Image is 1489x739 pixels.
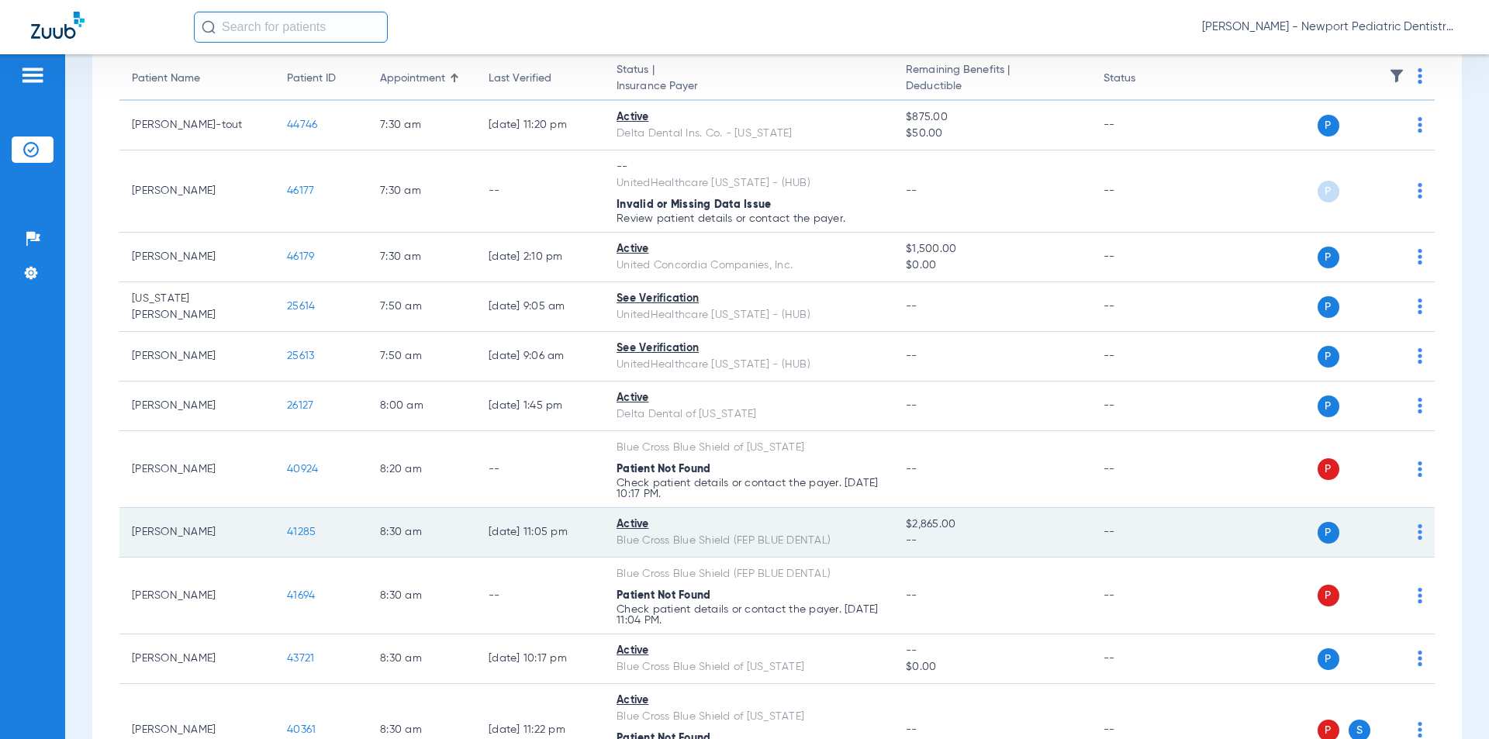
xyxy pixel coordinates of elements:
td: 8:20 AM [368,431,476,508]
span: P [1318,395,1339,417]
span: 40361 [287,724,316,735]
p: Check patient details or contact the payer. [DATE] 10:17 PM. [617,478,881,499]
span: -- [906,400,917,411]
img: group-dot-blue.svg [1418,461,1422,477]
div: Active [617,109,881,126]
span: 44746 [287,119,317,130]
td: [DATE] 11:20 PM [476,101,604,150]
span: 43721 [287,653,314,664]
td: -- [476,558,604,634]
span: P [1318,115,1339,136]
td: -- [476,150,604,233]
span: $2,865.00 [906,516,1078,533]
img: group-dot-blue.svg [1418,117,1422,133]
img: group-dot-blue.svg [1418,249,1422,264]
span: P [1318,648,1339,670]
span: P [1318,585,1339,606]
td: 7:50 AM [368,332,476,382]
td: -- [1091,282,1196,332]
span: 41285 [287,527,316,537]
span: -- [906,464,917,475]
td: 8:30 AM [368,508,476,558]
div: Patient Name [132,71,200,87]
div: See Verification [617,291,881,307]
td: 7:30 AM [368,233,476,282]
td: [PERSON_NAME] [119,558,275,634]
span: P [1318,346,1339,368]
td: [DATE] 10:17 PM [476,634,604,684]
span: Deductible [906,78,1078,95]
td: [PERSON_NAME] [119,150,275,233]
th: Status | [604,57,893,101]
td: [PERSON_NAME] [119,233,275,282]
td: [PERSON_NAME] [119,634,275,684]
span: $1,500.00 [906,241,1078,257]
td: [DATE] 9:06 AM [476,332,604,382]
div: Active [617,516,881,533]
img: group-dot-blue.svg [1418,524,1422,540]
th: Remaining Benefits | [893,57,1090,101]
div: Blue Cross Blue Shield (FEP BLUE DENTAL) [617,533,881,549]
td: 7:30 AM [368,150,476,233]
div: Last Verified [489,71,551,87]
td: -- [1091,150,1196,233]
span: $0.00 [906,257,1078,274]
span: [PERSON_NAME] - Newport Pediatric Dentistry [1202,19,1458,35]
td: -- [1091,508,1196,558]
span: P [1318,247,1339,268]
span: 46177 [287,185,314,196]
div: Blue Cross Blue Shield of [US_STATE] [617,659,881,675]
span: $0.00 [906,659,1078,675]
span: -- [906,724,917,735]
span: -- [906,643,1078,659]
span: 46179 [287,251,314,262]
div: Patient ID [287,71,336,87]
div: Blue Cross Blue Shield of [US_STATE] [617,709,881,725]
span: P [1318,181,1339,202]
div: See Verification [617,340,881,357]
td: 7:50 AM [368,282,476,332]
span: -- [906,533,1078,549]
div: Chat Widget [1411,665,1489,739]
img: Search Icon [202,20,216,34]
span: $875.00 [906,109,1078,126]
span: P [1318,296,1339,318]
div: Last Verified [489,71,592,87]
p: Check patient details or contact the payer. [DATE] 11:04 PM. [617,604,881,626]
span: P [1318,458,1339,480]
td: [DATE] 2:10 PM [476,233,604,282]
div: Patient Name [132,71,262,87]
span: Insurance Payer [617,78,881,95]
td: -- [1091,332,1196,382]
td: [DATE] 1:45 PM [476,382,604,431]
div: Appointment [380,71,464,87]
div: UnitedHealthcare [US_STATE] - (HUB) [617,307,881,323]
div: UnitedHealthcare [US_STATE] - (HUB) [617,357,881,373]
td: [PERSON_NAME] [119,508,275,558]
div: -- [617,159,881,175]
img: group-dot-blue.svg [1418,588,1422,603]
span: P [1318,522,1339,544]
td: 8:30 AM [368,634,476,684]
div: Active [617,390,881,406]
div: Patient ID [287,71,355,87]
span: -- [906,351,917,361]
input: Search for patients [194,12,388,43]
img: group-dot-blue.svg [1418,299,1422,314]
td: [PERSON_NAME] [119,332,275,382]
div: Blue Cross Blue Shield of [US_STATE] [617,440,881,456]
img: group-dot-blue.svg [1418,348,1422,364]
td: -- [1091,233,1196,282]
img: group-dot-blue.svg [1418,68,1422,84]
td: [US_STATE][PERSON_NAME] [119,282,275,332]
div: Delta Dental of [US_STATE] [617,406,881,423]
div: UnitedHealthcare [US_STATE] - (HUB) [617,175,881,192]
td: -- [1091,558,1196,634]
span: 25614 [287,301,315,312]
div: Appointment [380,71,445,87]
td: 8:00 AM [368,382,476,431]
td: [DATE] 11:05 PM [476,508,604,558]
td: -- [1091,382,1196,431]
span: -- [906,185,917,196]
img: group-dot-blue.svg [1418,398,1422,413]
